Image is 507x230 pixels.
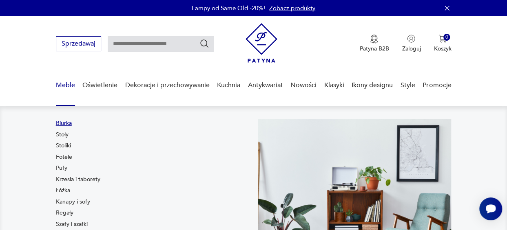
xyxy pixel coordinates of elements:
[56,36,101,51] button: Sprzedawaj
[402,35,421,53] button: Zaloguj
[438,35,447,43] img: Ikona koszyka
[434,35,451,53] button: 0Koszyk
[407,35,415,43] img: Ikonka użytkownika
[401,70,415,101] a: Style
[82,70,117,101] a: Oświetlenie
[359,35,389,53] a: Ikona medaluPatyna B2B
[199,39,209,48] button: Szukaj
[217,70,240,101] a: Kuchnia
[359,35,389,53] button: Patyna B2B
[290,70,317,101] a: Nowości
[56,186,70,195] a: Łóżka
[370,35,378,44] img: Ikona medalu
[192,4,265,12] p: Lampy od Same Old -20%!
[359,45,389,53] p: Patyna B2B
[56,131,69,139] a: Stoły
[423,70,451,101] a: Promocje
[56,119,72,127] a: Biurka
[246,23,277,63] img: Patyna - sklep z meblami i dekoracjami vintage
[56,164,67,172] a: Pufy
[443,34,450,41] div: 0
[352,70,393,101] a: Ikony designu
[56,209,73,217] a: Regały
[402,45,421,53] p: Zaloguj
[269,4,315,12] a: Zobacz produkty
[56,70,75,101] a: Meble
[56,175,100,184] a: Krzesła i taborety
[56,220,88,228] a: Szafy i szafki
[434,45,451,53] p: Koszyk
[56,142,71,150] a: Stoliki
[56,198,90,206] a: Kanapy i sofy
[56,153,72,161] a: Fotele
[56,42,101,47] a: Sprzedawaj
[125,70,210,101] a: Dekoracje i przechowywanie
[248,70,283,101] a: Antykwariat
[324,70,344,101] a: Klasyki
[479,197,502,220] iframe: Smartsupp widget button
